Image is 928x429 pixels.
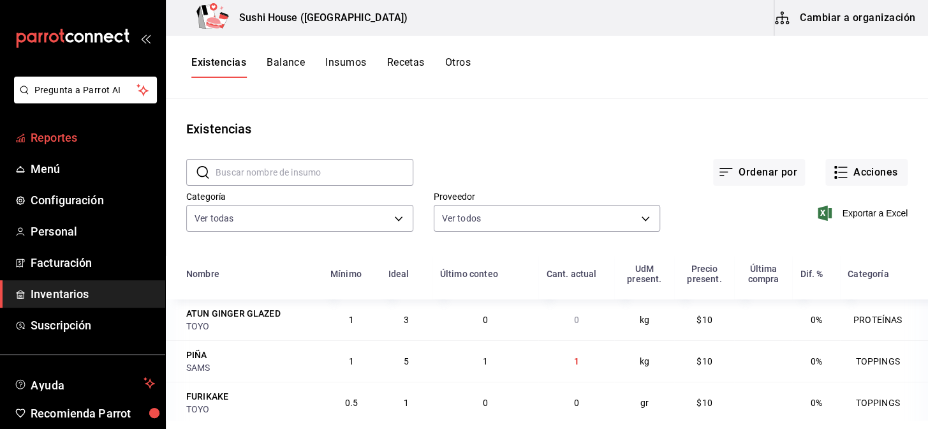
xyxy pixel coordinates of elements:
span: 1 [404,398,409,408]
div: SAMS [186,361,315,374]
span: 3 [404,315,409,325]
span: Personal [31,223,155,240]
span: Inventarios [31,285,155,303]
span: 1 [349,315,354,325]
a: Pregunta a Parrot AI [9,93,157,106]
div: Ideal [388,269,409,279]
label: Proveedor [434,192,661,201]
td: kg [614,340,674,382]
button: Otros [445,56,471,78]
button: open_drawer_menu [140,33,151,43]
input: Buscar nombre de insumo [216,160,413,185]
button: Pregunta a Parrot AI [14,77,157,103]
td: PROTEÍNAS [840,299,928,340]
button: Existencias [191,56,246,78]
div: Último conteo [440,269,498,279]
span: 0% [810,315,821,325]
span: Ver todas [195,212,233,225]
span: 0 [483,315,488,325]
div: FURIKAKE [186,390,228,403]
div: UdM present. [622,264,667,284]
div: Categoría [848,269,888,279]
div: Nombre [186,269,219,279]
div: Última compra [742,264,784,284]
span: $10 [696,356,712,366]
span: Reportes [31,129,155,146]
td: TOPPINGS [840,340,928,382]
h3: Sushi House ([GEOGRAPHIC_DATA]) [229,10,408,26]
span: 0.5 [345,398,358,408]
span: 0 [483,398,488,408]
label: Categoría [186,192,413,201]
div: Mínimo [330,269,362,279]
div: navigation tabs [191,56,471,78]
span: 0% [810,398,821,408]
span: 1 [574,356,579,366]
td: TOPPINGS [840,382,928,423]
span: 0 [574,315,579,325]
span: Facturación [31,254,155,271]
span: 0% [810,356,821,366]
div: PIÑA [186,349,207,361]
span: Configuración [31,192,155,209]
button: Balance [267,56,305,78]
div: TOYO [186,403,315,416]
button: Insumos [325,56,366,78]
button: Recetas [387,56,424,78]
span: Suscripción [31,317,155,334]
button: Ordenar por [713,159,805,186]
div: Precio present. [682,264,726,284]
div: Cant. actual [546,269,596,279]
td: gr [614,382,674,423]
button: Acciones [825,159,908,186]
button: Exportar a Excel [820,206,908,221]
span: Ayuda [31,375,138,391]
div: Dif. % [800,269,823,279]
span: Ver todos [442,212,481,225]
span: Pregunta a Parrot AI [34,84,137,97]
div: Existencias [186,119,251,139]
span: 0 [574,398,579,408]
span: $10 [696,398,712,408]
span: 5 [404,356,409,366]
div: TOYO [186,320,315,333]
span: 1 [349,356,354,366]
div: ATUN GINGER GLAZED [186,307,281,320]
span: $10 [696,315,712,325]
span: Menú [31,160,155,177]
span: Recomienda Parrot [31,405,155,422]
td: kg [614,299,674,340]
span: 1 [483,356,488,366]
